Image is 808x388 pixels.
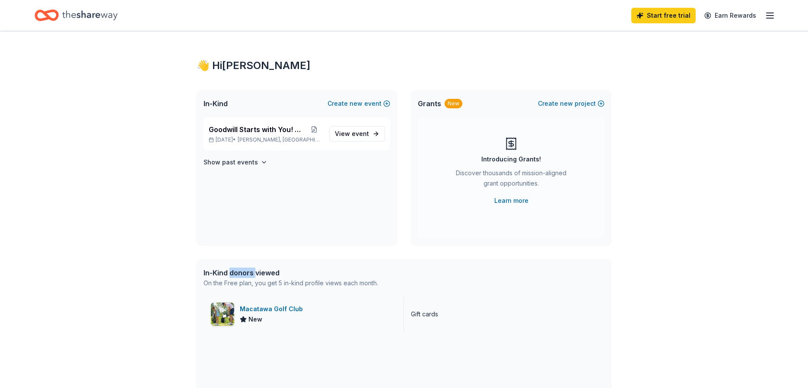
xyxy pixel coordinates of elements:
div: 👋 Hi [PERSON_NAME] [197,59,611,73]
span: event [352,130,369,137]
button: Createnewevent [328,98,390,109]
div: New [445,99,462,108]
div: Discover thousands of mission-aligned grant opportunities. [452,168,570,192]
h4: Show past events [204,157,258,167]
button: Createnewproject [538,98,604,109]
div: Introducing Grants! [481,154,541,164]
span: New [248,314,262,325]
div: In-Kind donors viewed [204,268,378,278]
p: [DATE] • [209,136,322,143]
a: Home [35,5,118,25]
span: new [350,98,363,109]
span: Goodwill Starts with You! Gala [209,124,306,135]
div: On the Free plan, you get 5 in-kind profile views each month. [204,278,378,288]
img: Image for Macatawa Golf Club [211,303,234,326]
a: View event [329,126,385,142]
div: Gift cards [411,309,438,319]
a: Learn more [494,196,528,206]
span: [PERSON_NAME], [GEOGRAPHIC_DATA] [238,136,322,143]
span: Grants [418,98,441,109]
span: View [335,129,369,139]
span: new [560,98,573,109]
a: Start free trial [631,8,696,23]
div: Macatawa Golf Club [240,304,306,314]
a: Earn Rewards [699,8,761,23]
button: Show past events [204,157,267,167]
span: In-Kind [204,98,228,109]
